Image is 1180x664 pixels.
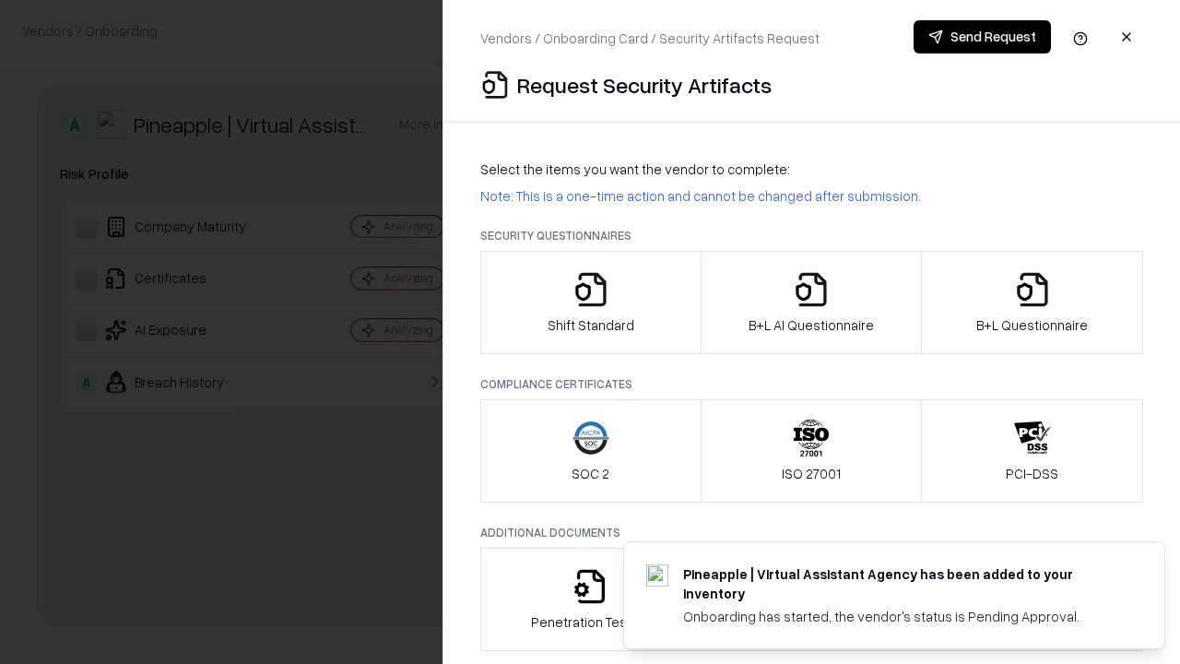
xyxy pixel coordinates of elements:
[646,564,668,587] img: trypineapple.com
[480,376,1143,392] p: Compliance Certificates
[480,160,1143,179] p: Select the items you want the vendor to complete:
[480,525,1143,540] p: Additional Documents
[749,315,874,335] p: B+L AI Questionnaire
[1006,464,1058,483] p: PCI-DSS
[921,399,1143,503] button: PCI-DSS
[782,464,841,483] p: ISO 27001
[976,315,1088,335] p: B+L Questionnaire
[683,564,1120,603] div: Pineapple | Virtual Assistant Agency has been added to your inventory
[683,607,1120,626] div: Onboarding has started, the vendor's status is Pending Approval.
[572,464,609,483] p: SOC 2
[480,186,1143,206] p: Note: This is a one-time action and cannot be changed after submission.
[531,612,650,632] p: Penetration Testing
[480,228,1143,243] p: Security Questionnaires
[480,399,702,503] button: SOC 2
[701,399,923,503] button: ISO 27001
[480,29,820,48] p: Vendors / Onboarding Card / Security Artifacts Request
[480,251,702,354] button: Shift Standard
[480,548,702,651] button: Penetration Testing
[921,251,1143,354] button: B+L Questionnaire
[517,70,772,100] p: Request Security Artifacts
[914,20,1051,53] button: Send Request
[548,315,634,335] p: Shift Standard
[701,251,923,354] button: B+L AI Questionnaire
